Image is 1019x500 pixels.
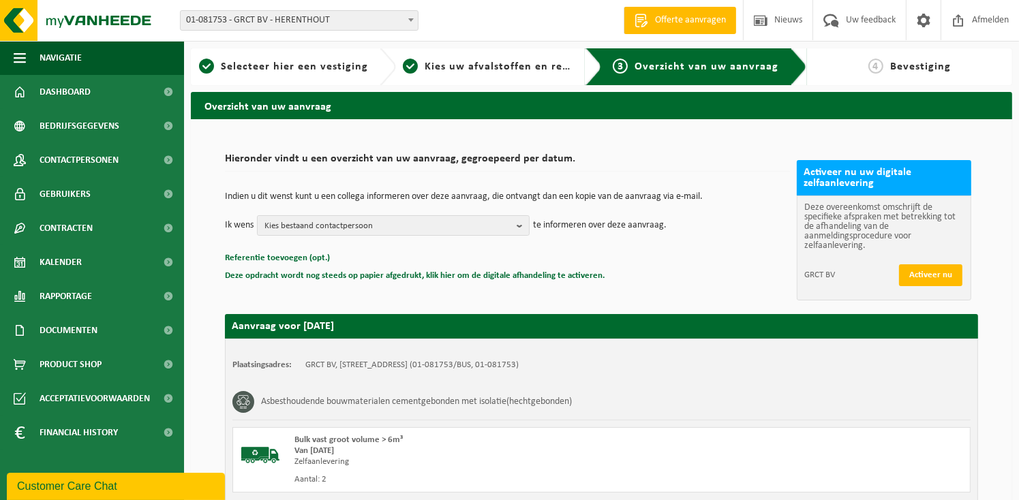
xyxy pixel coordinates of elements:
span: Contracten [40,211,93,245]
a: Offerte aanvragen [624,7,736,34]
iframe: chat widget [7,470,228,500]
p: Ik wens [225,215,254,236]
button: Activeer nu [899,264,962,286]
span: Bulk vast groot volume > 6m³ [294,435,403,444]
div: Zelfaanlevering [294,456,656,467]
strong: Plaatsingsadres: [232,360,292,369]
span: Gebruikers [40,177,91,211]
span: Kalender [40,245,82,279]
span: Contactpersonen [40,143,119,177]
a: 2Kies uw afvalstoffen en recipiënten [403,59,574,75]
a: 1Selecteer hier een vestiging [198,59,369,75]
button: Referentie toevoegen (opt.) [225,249,330,267]
span: Documenten [40,313,97,347]
span: GRCT BV [804,270,898,281]
span: Bedrijfsgegevens [40,109,119,143]
div: Aantal: 2 [294,474,656,485]
h3: Asbesthoudende bouwmaterialen cementgebonden met isolatie(hechtgebonden) [261,391,572,413]
img: BL-SO-LV.png [240,435,281,475]
span: Overzicht van uw aanvraag [635,61,778,72]
span: 01-081753 - GRCT BV - HERENTHOUT [181,11,418,30]
span: 01-081753 - GRCT BV - HERENTHOUT [180,10,419,31]
p: Indien u dit wenst kunt u een collega informeren over deze aanvraag, die ontvangt dan een kopie v... [225,192,790,202]
span: Kies uw afvalstoffen en recipiënten [425,61,612,72]
span: Offerte aanvragen [652,14,729,27]
span: 4 [868,59,883,74]
span: 2 [403,59,418,74]
strong: Aanvraag voor [DATE] [232,321,334,332]
span: Selecteer hier een vestiging [221,61,368,72]
span: Acceptatievoorwaarden [40,381,150,416]
p: Deze overeenkomst omschrijft de specifieke afspraken met betrekking tot de afhandeling van de aan... [804,203,964,251]
span: Financial History [40,416,118,450]
h2: Hieronder vindt u een overzicht van uw aanvraag, gegroepeerd per datum. [225,153,790,172]
td: GRCT BV, [STREET_ADDRESS] (01-081753/BUS, 01-081753) [305,360,519,371]
span: 3 [613,59,628,74]
span: 1 [199,59,214,74]
strong: Van [DATE] [294,446,334,455]
span: Product Shop [40,347,102,381]
span: Rapportage [40,279,92,313]
button: Deze opdracht wordt nog steeds op papier afgedrukt, klik hier om de digitale afhandeling te activ... [225,267,605,285]
span: Dashboard [40,75,91,109]
h2: Activeer nu uw digitale zelfaanlevering [797,160,971,196]
span: Kies bestaand contactpersoon [264,216,511,236]
span: Navigatie [40,41,82,75]
span: Bevestiging [890,61,951,72]
h2: Overzicht van uw aanvraag [191,92,1012,119]
p: te informeren over deze aanvraag. [533,215,667,236]
button: Kies bestaand contactpersoon [257,215,530,236]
